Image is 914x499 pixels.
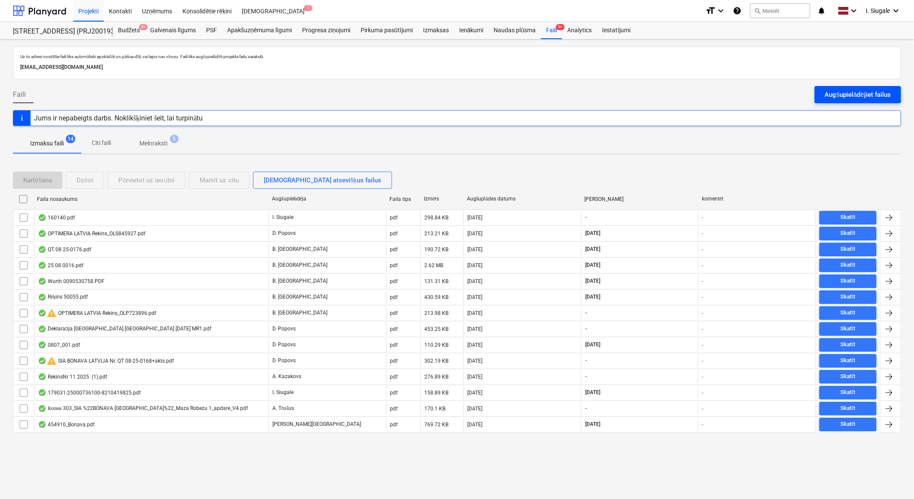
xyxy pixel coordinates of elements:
div: 453.25 KB [424,326,448,332]
div: pdf [390,406,398,412]
div: - [702,310,703,316]
button: Skatīt [819,338,877,352]
div: Budžets [113,22,145,39]
div: 298.84 KB [424,215,448,221]
div: 0807_001.pdf [38,342,80,348]
p: D. Popovs [272,325,296,333]
div: pdf [390,231,398,237]
div: [PERSON_NAME] [584,196,695,202]
a: Naudas plūsma [489,22,541,39]
div: [DATE] [467,406,482,412]
span: I. Siugale [866,7,890,14]
span: warning [46,356,57,366]
div: Skatīt [841,388,855,397]
iframe: Chat Widget [871,458,914,499]
div: pdf [390,215,398,221]
div: Pirkuma pasūtījumi [355,22,418,39]
div: OCR pabeigts [38,310,46,317]
div: OCR pabeigts [38,342,46,348]
div: OCR pabeigts [38,357,46,364]
span: [DATE] [585,389,602,396]
div: OCR pabeigts [38,246,46,253]
div: OPTIMERA LATVIA Rekins_OLS845927.pdf [38,230,145,237]
div: SIA BONAVA LATVIJA Nr. QT 08-25-0168+akts.pdf [38,356,174,366]
div: Skatīt [841,308,855,318]
div: Augšuplādes datums [467,196,577,202]
div: OCR pabeigts [38,421,46,428]
button: [DEMOGRAPHIC_DATA] atsevišķus failus [253,172,392,189]
div: 769.72 KB [424,422,448,428]
span: 5 [170,135,179,143]
div: 179031-25000736100-8210419825.pdf [38,389,141,396]
div: - [702,326,703,332]
p: A. Trušus [272,405,294,412]
i: keyboard_arrow_down [716,6,726,16]
div: Augšupielādējiet failus [825,89,891,100]
button: Skatīt [819,227,877,240]
div: - [702,342,703,348]
div: OCR pabeigts [38,389,46,396]
span: [DATE] [585,246,602,253]
div: Faila nosaukums [37,196,265,202]
button: Skatīt [819,370,877,384]
div: - [702,231,703,237]
div: Galvenais līgums [145,22,201,39]
div: pdf [390,326,398,332]
p: B. [GEOGRAPHIC_DATA] [272,293,327,301]
div: Izmērs [424,196,460,202]
span: [DATE] [585,293,602,301]
p: Citi faili [91,139,112,148]
p: B. [GEOGRAPHIC_DATA] [272,246,327,253]
p: B. [GEOGRAPHIC_DATA] [272,277,327,285]
div: - [702,406,703,412]
div: OCR pabeigts [38,214,46,221]
div: pdf [390,390,398,396]
a: PSF [201,22,222,39]
button: Skatīt [819,306,877,320]
p: Uz šo adresi nosūtītie faili tiks automātiski apstrādāti un pārbaudīti, vai tajos nav vīrusu. Fai... [20,54,894,59]
div: Копия 303_SIA %22BONAVA [GEOGRAPHIC_DATA]%22_Maza Robezu 1_apdare_V4.pdf [38,405,248,412]
div: - [702,422,703,428]
span: - [585,309,588,317]
div: OCR pabeigts [38,294,46,301]
i: Zināšanu pamats [733,6,741,16]
div: 454910_Bonava.pdf [38,421,95,428]
div: [DATE] [467,231,482,237]
div: Skatīt [841,419,855,429]
div: Apakšuzņēmuma līgumi [222,22,297,39]
span: - [585,373,588,380]
div: [DATE] [467,294,482,300]
span: [DATE] [585,341,602,348]
div: - [702,358,703,364]
button: Skatīt [819,274,877,288]
button: Skatīt [819,211,877,225]
div: pdf [390,374,398,380]
div: [DATE] [467,422,482,428]
i: keyboard_arrow_down [891,6,901,16]
div: 190.72 KB [424,246,448,253]
span: - [585,357,588,364]
span: - [585,214,588,221]
div: 213.21 KB [424,231,448,237]
div: OCR pabeigts [38,405,46,412]
span: 9+ [556,24,565,30]
div: pdf [390,246,398,253]
div: Skatīt [841,292,855,302]
span: - [585,325,588,333]
div: pdf [390,310,398,316]
button: Skatīt [819,290,877,304]
div: - [702,278,703,284]
div: QT 08 25-0176.pdf [38,246,91,253]
div: - [702,262,703,268]
p: Izmaksu faili [30,139,64,148]
div: Ienākumi [454,22,489,39]
p: D. Popovs [272,341,296,348]
div: [DATE] [467,374,482,380]
i: format_size [705,6,716,16]
div: 25 08 0016.pdf [38,262,83,269]
div: pdf [390,294,398,300]
div: Progresa ziņojumi [297,22,355,39]
div: 276.89 KB [424,374,448,380]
